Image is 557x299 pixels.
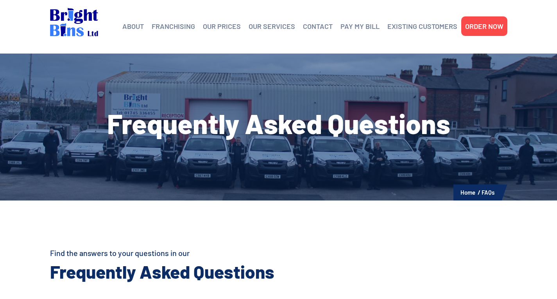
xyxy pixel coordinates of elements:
a: PAY MY BILL [340,20,380,32]
h4: Find the answers to your questions in our [50,247,343,258]
a: OUR PRICES [203,20,241,32]
a: FRANCHISING [152,20,195,32]
a: Home [460,189,475,196]
a: CONTACT [303,20,333,32]
a: ABOUT [122,20,144,32]
a: OUR SERVICES [249,20,295,32]
a: ORDER NOW [465,20,503,32]
h2: Frequently Asked Questions [50,260,343,283]
h1: Frequently Asked Questions [50,109,507,137]
a: EXISTING CUSTOMERS [387,20,457,32]
li: FAQs [482,187,494,197]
